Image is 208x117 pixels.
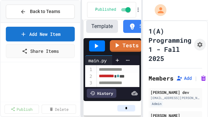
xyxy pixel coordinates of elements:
[149,26,191,63] h1: 1(A) Programming 1 - Fall 2025
[86,20,118,33] button: Template
[181,91,201,110] iframe: chat widget
[6,5,75,19] button: Back to Teams
[150,89,200,95] div: [PERSON_NAME] dev
[85,73,93,80] div: 2
[95,6,132,14] div: Content is published and visible to students
[95,7,116,12] span: Published
[85,87,93,94] div: 4
[85,57,110,64] div: main.py
[150,95,200,100] div: [EMAIL_ADDRESS][PERSON_NAME][DOMAIN_NAME]
[123,20,164,33] button: Solution
[194,39,206,51] button: Assignment Settings
[148,3,168,18] div: My Account
[150,101,163,107] div: Admin
[154,63,201,90] iframe: chat widget
[5,105,39,114] a: Publish
[149,74,174,83] h2: Members
[85,80,93,87] div: 3
[87,89,116,98] div: History
[85,55,118,65] div: main.py
[85,66,93,73] div: 1
[42,105,76,114] a: Delete
[110,40,142,52] a: Tests
[6,27,75,41] a: Add New Item
[6,44,75,58] a: Share Items
[30,8,60,15] span: Back to Teams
